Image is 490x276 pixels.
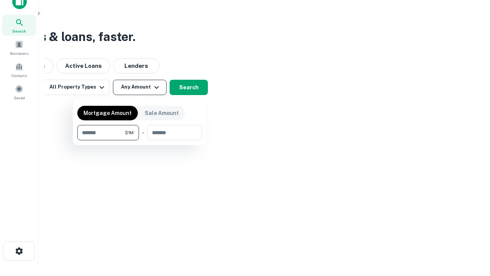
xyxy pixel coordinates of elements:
[145,109,179,117] p: Sale Amount
[83,109,132,117] p: Mortgage Amount
[125,129,134,136] span: $1M
[142,125,144,140] div: -
[452,215,490,251] iframe: Chat Widget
